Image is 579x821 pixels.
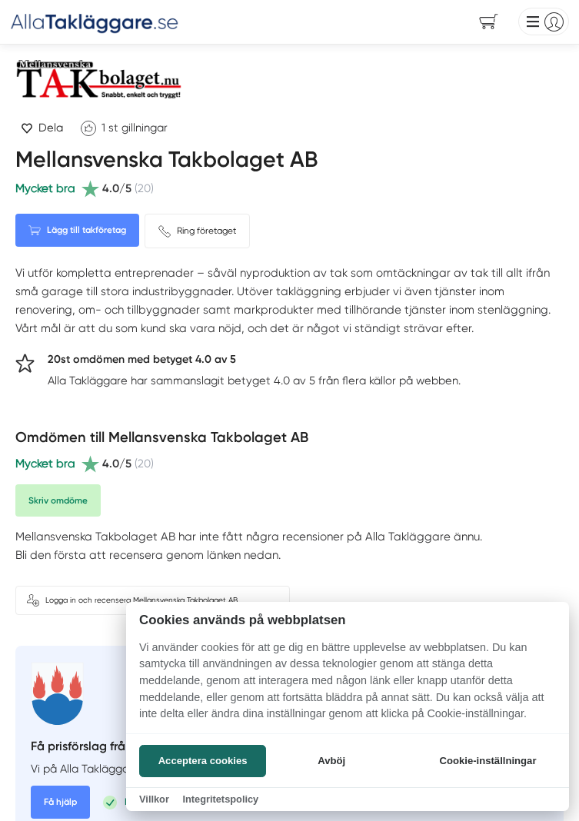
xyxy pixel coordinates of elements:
[139,745,266,777] button: Acceptera cookies
[126,613,569,627] h2: Cookies används på webbplatsen
[270,745,393,777] button: Avböj
[421,745,555,777] button: Cookie-inställningar
[139,793,169,805] a: Villkor
[126,640,569,733] p: Vi använder cookies för att ge dig en bättre upplevelse av webbplatsen. Du kan samtycka till anvä...
[182,793,258,805] a: Integritetspolicy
